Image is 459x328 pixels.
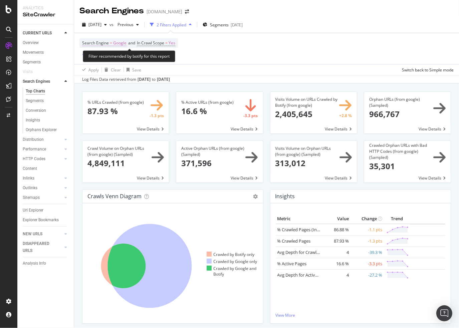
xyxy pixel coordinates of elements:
[23,146,62,153] a: Performance
[277,272,330,278] a: Avg Depth for Active Pages
[23,39,69,46] a: Overview
[132,67,141,73] div: Save
[79,5,144,17] div: Search Engines
[277,238,311,244] a: % Crawled Pages
[324,247,351,258] td: 4
[26,97,69,104] a: Segments
[26,117,69,124] a: Insights
[23,185,62,192] a: Outlinks
[88,22,101,27] span: 2025 Aug. 18th
[185,9,189,14] div: arrow-right-arrow-left
[147,19,194,30] button: 2 Filters Applied
[87,192,142,201] h4: Crawls Venn Diagram
[165,40,168,46] span: =
[124,64,141,75] button: Save
[79,51,106,59] button: Add Filter
[402,67,454,73] div: Switch back to Simple mode
[351,247,384,258] td: -39.3 %
[23,194,62,201] a: Sitemaps
[157,22,186,28] div: 2 Filters Applied
[79,64,99,75] button: Apply
[231,22,243,28] div: [DATE]
[79,19,109,30] button: [DATE]
[324,224,351,236] td: 86.88 %
[23,39,39,46] div: Overview
[23,68,33,75] div: Visits
[207,266,258,277] div: Crawled by Google and Botify
[26,88,45,95] div: Top Charts
[82,40,109,46] span: Search Engine
[157,76,170,82] div: [DATE]
[23,30,62,37] a: CURRENT URLS
[351,214,384,224] th: Change
[110,40,112,46] span: =
[128,40,135,46] span: and
[23,207,69,214] a: Url Explorer
[169,38,175,48] span: Yes
[137,40,164,46] span: In Crawl Scope
[113,38,127,48] span: Google
[23,49,44,56] div: Movements
[351,269,384,281] td: -27.2 %
[351,258,384,269] td: -3.3 pts
[88,67,99,73] div: Apply
[109,22,115,27] span: vs
[23,217,69,224] a: Explorer Bookmarks
[23,165,37,172] div: Content
[23,78,50,85] div: Search Engines
[277,227,334,233] a: % Crawled Pages (Indexable)
[23,78,62,85] a: Search Engines
[115,19,142,30] button: Previous
[23,136,62,143] a: Distribution
[26,88,69,95] a: Top Charts
[23,231,42,238] div: NEW URLS
[23,175,62,182] a: Inlinks
[384,214,410,224] th: Trend
[23,30,52,37] div: CURRENT URLS
[436,305,452,321] div: Open Intercom Messenger
[277,261,307,267] a: % Active Pages
[23,68,39,75] a: Visits
[111,67,121,73] div: Clear
[324,258,351,269] td: 16.6 %
[23,240,62,254] a: DISAPPEARED URLS
[23,260,69,267] a: Analysis Info
[82,76,170,82] div: Log Files Data retrieved from to
[23,11,68,19] div: SiteCrawler
[324,269,351,281] td: 4
[23,175,34,182] div: Inlinks
[253,194,258,199] i: Options
[399,64,454,75] button: Switch back to Simple mode
[23,155,62,162] a: HTTP Codes
[207,252,254,257] div: Crawled by Botify only
[115,22,134,27] span: Previous
[102,64,121,75] button: Clear
[23,260,46,267] div: Analysis Info
[26,107,46,114] div: Conversion
[23,49,69,56] a: Movements
[23,207,43,214] div: Url Explorer
[23,185,37,192] div: Outlinks
[147,8,182,15] div: [DOMAIN_NAME]
[23,59,69,66] a: Segments
[23,59,41,66] div: Segments
[351,224,384,236] td: -1.1 pts
[26,126,57,133] div: Orphans Explorer
[324,214,351,224] th: Value
[210,22,229,28] span: Segments
[23,194,40,201] div: Sitemaps
[83,50,175,62] div: Filter recommended by botify for this report
[138,76,151,82] div: [DATE]
[26,117,40,124] div: Insights
[23,155,45,162] div: HTTP Codes
[23,146,46,153] div: Performance
[23,165,69,172] a: Content
[277,249,334,255] a: Avg Depth for Crawled Pages
[26,126,69,133] a: Orphans Explorer
[26,107,69,114] a: Conversion
[23,136,44,143] div: Distribution
[26,97,44,104] div: Segments
[23,240,56,254] div: DISAPPEARED URLS
[276,312,446,318] a: View More
[23,5,68,11] div: Analytics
